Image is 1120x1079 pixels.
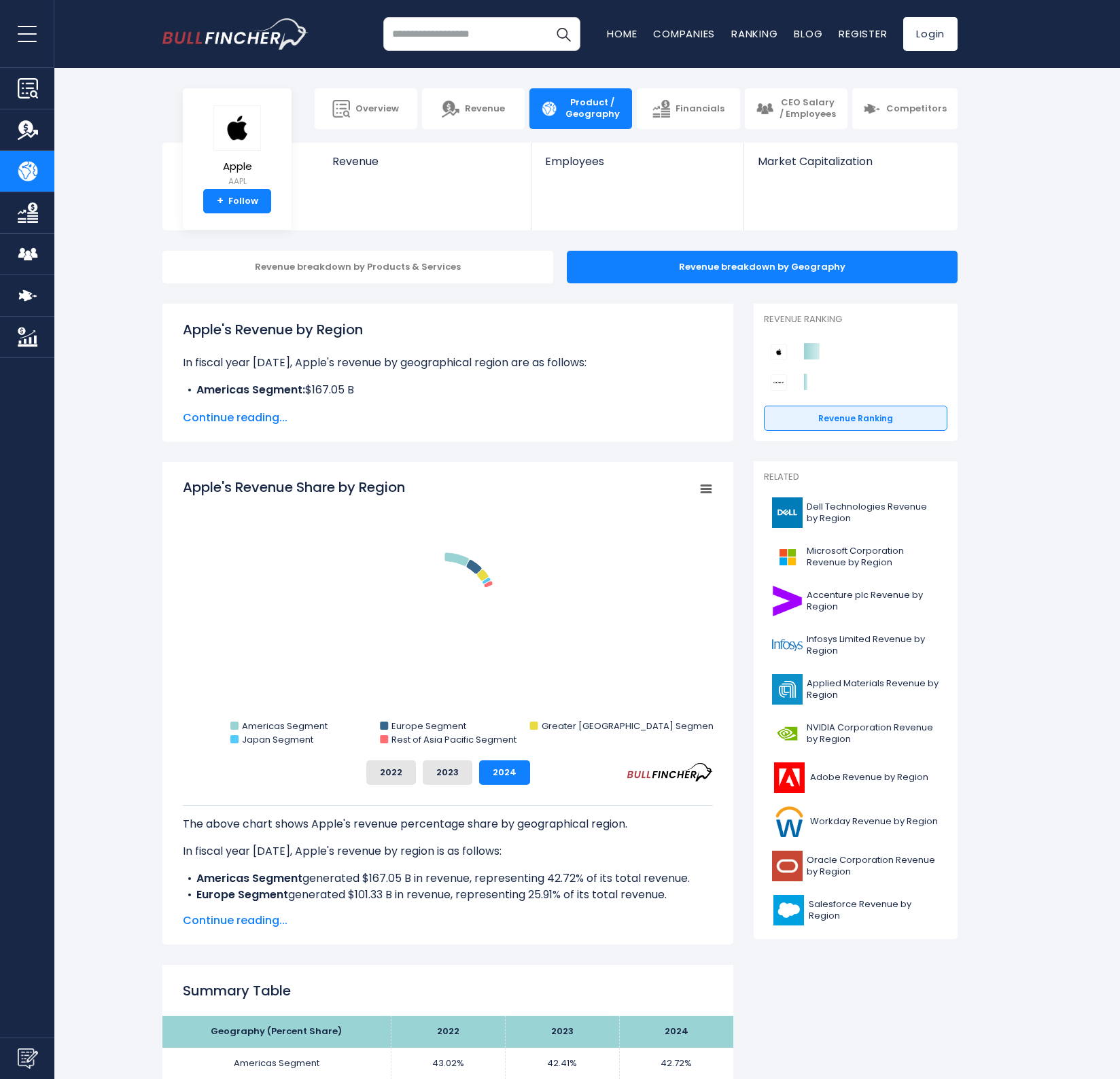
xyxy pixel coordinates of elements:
[676,103,724,115] span: Financials
[758,155,943,168] span: Market Capitalization
[637,88,739,129] a: Financials
[391,1016,505,1048] th: 2022
[355,103,399,115] span: Overview
[810,816,938,828] span: Workday Revenue by Region
[810,772,928,783] span: Adobe Revenue by Region
[807,855,939,878] span: Oracle Corporation Revenue by Region
[772,630,803,660] img: INFY logo
[772,895,805,925] img: CRM logo
[764,626,947,664] a: Infosys Limited Revenue by Region
[531,143,743,191] a: Employees
[807,501,939,525] span: Dell Technologies Revenue by Region
[183,980,713,1001] h2: Summary Table
[779,97,837,120] span: CEO Salary / Employees
[794,26,822,41] a: Blog
[772,542,803,572] img: MSFT logo
[183,319,713,340] h1: Apple's Revenue by Region
[772,807,806,837] img: WDAY logo
[764,406,947,431] a: Revenue Ranking
[745,88,847,129] a: CEO Salary / Employees
[807,678,939,701] span: Applied Materials Revenue by Region
[764,671,947,708] a: Applied Materials Revenue by Region
[764,715,947,752] a: NVIDIA Corporation Revenue by Region
[203,189,271,213] a: +Follow
[319,143,531,191] a: Revenue
[183,478,405,497] tspan: Apple's Revenue Share by Region
[196,382,305,397] b: Americas Segment:
[886,103,947,115] span: Competitors
[213,175,261,188] small: AAPL
[332,155,518,168] span: Revenue
[764,582,947,620] a: Accenture plc Revenue by Region
[807,722,939,745] span: NVIDIA Corporation Revenue by Region
[183,870,713,887] li: generated $167.05 B in revenue, representing 42.72% of its total revenue.
[546,17,580,51] button: Search
[423,760,472,785] button: 2023
[183,398,713,414] li: $101.33 B
[465,103,505,115] span: Revenue
[771,344,787,360] img: Apple competitors logo
[731,26,777,41] a: Ranking
[764,891,947,929] a: Salesforce Revenue by Region
[772,586,803,616] img: ACN logo
[479,760,530,785] button: 2024
[772,762,806,793] img: ADBE logo
[809,899,939,922] span: Salesforce Revenue by Region
[242,733,313,746] text: Japan Segment
[422,88,525,129] a: Revenue
[807,590,939,613] span: Accenture plc Revenue by Region
[162,1016,391,1048] th: Geography (Percent Share)
[772,851,803,881] img: ORCL logo
[162,18,309,50] a: Go to homepage
[391,733,517,746] text: Rest of Asia Pacific Segment
[391,720,466,732] text: Europe Segment
[183,355,713,371] p: In fiscal year [DATE], Apple's revenue by geographical region are as follows:
[852,88,958,129] a: Competitors
[183,843,713,860] p: In fiscal year [DATE], Apple's revenue by region is as follows:
[542,720,716,732] text: Greater [GEOGRAPHIC_DATA] Segment
[196,903,418,919] b: Greater [GEOGRAPHIC_DATA] Segment
[545,155,729,168] span: Employees
[903,17,958,51] a: Login
[183,805,713,1050] div: The for Apple is the Americas Segment, which represents 42.72% of its total revenue. The for Appl...
[772,497,803,528] img: DELL logo
[183,903,713,936] li: generated $66.95 B in revenue, representing 17.12% of its total revenue.
[183,816,713,832] p: The above chart shows Apple's revenue percentage share by geographical region.
[764,472,947,483] p: Related
[183,887,713,903] li: generated $101.33 B in revenue, representing 25.91% of its total revenue.
[807,634,939,657] span: Infosys Limited Revenue by Region
[807,546,939,569] span: Microsoft Corporation Revenue by Region
[653,26,715,41] a: Companies
[772,718,803,749] img: NVDA logo
[183,382,713,398] li: $167.05 B
[162,18,309,50] img: bullfincher logo
[764,803,947,841] a: Workday Revenue by Region
[619,1016,733,1048] th: 2024
[196,398,291,414] b: Europe Segment:
[764,847,947,885] a: Oracle Corporation Revenue by Region
[771,374,787,391] img: Sony Group Corporation competitors logo
[315,88,417,129] a: Overview
[196,870,302,886] b: Americas Segment
[183,913,713,929] span: Continue reading...
[196,887,288,902] b: Europe Segment
[366,760,416,785] button: 2022
[213,105,262,190] a: Apple AAPL
[764,314,947,325] p: Revenue Ranking
[505,1016,619,1048] th: 2023
[242,720,328,732] text: Americas Segment
[567,251,958,283] div: Revenue breakdown by Geography
[563,97,621,120] span: Product / Geography
[607,26,637,41] a: Home
[213,161,261,173] span: Apple
[217,195,224,207] strong: +
[183,410,713,426] span: Continue reading...
[764,494,947,531] a: Dell Technologies Revenue by Region
[764,759,947,796] a: Adobe Revenue by Region
[529,88,632,129] a: Product / Geography
[183,478,713,749] svg: Apple's Revenue Share by Region
[744,143,956,191] a: Market Capitalization
[162,251,553,283] div: Revenue breakdown by Products & Services
[772,674,803,705] img: AMAT logo
[764,538,947,576] a: Microsoft Corporation Revenue by Region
